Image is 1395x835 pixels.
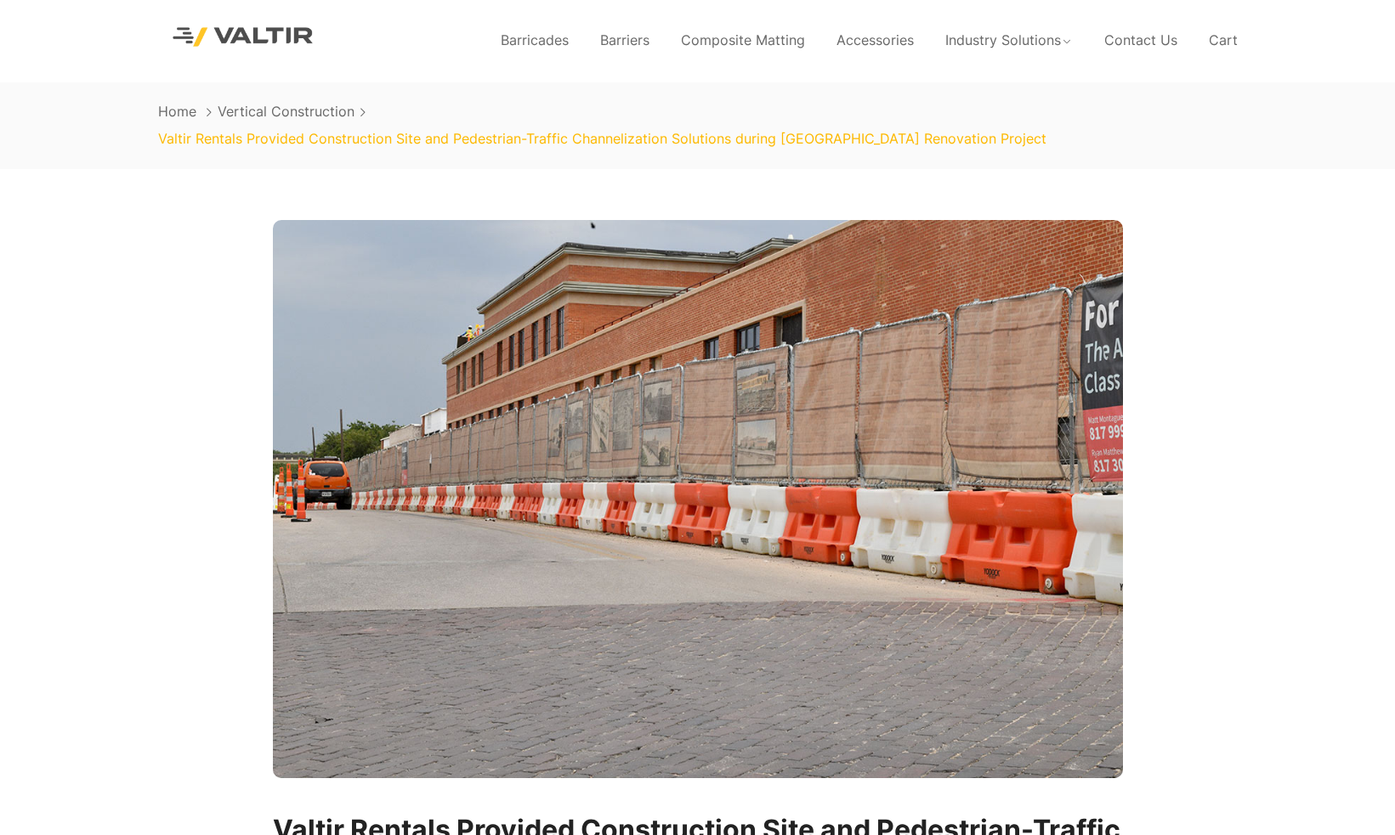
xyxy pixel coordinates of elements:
a: Industry Solutions [932,14,1086,67]
img: Valtir Rentals [158,13,328,61]
a: Barricades [487,14,582,67]
a: Composite Matting [667,14,819,67]
li: Valtir Rentals Provided Construction Site and Pedestrian-Traffic Channelization Solutions during ... [158,127,1051,152]
a: Contact Us [1091,14,1191,67]
a: Accessories [823,14,927,67]
a: Cart [1195,14,1238,67]
a: Home [158,103,196,120]
a: Barriers [587,14,663,67]
a: Vertical Construction [218,103,354,120]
